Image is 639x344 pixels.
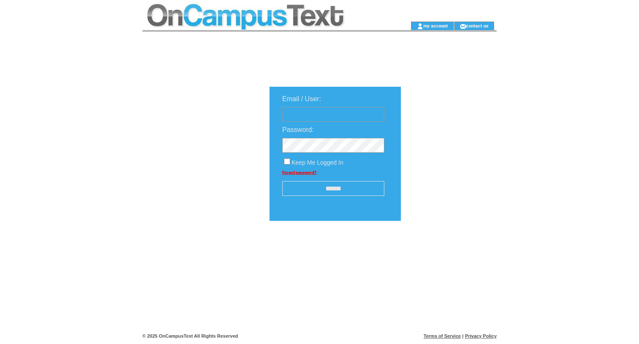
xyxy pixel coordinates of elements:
span: © 2025 OnCampusText All Rights Reserved [142,333,238,338]
img: account_icon.gif [417,23,423,30]
span: Keep Me Logged In [292,159,343,166]
img: transparent.png [425,242,468,253]
span: Password: [282,126,314,133]
a: my account [423,23,448,28]
span: | [462,333,464,338]
a: Terms of Service [424,333,461,338]
img: contact_us_icon.gif [460,23,466,30]
a: Forgot password? [282,170,317,175]
a: Privacy Policy [465,333,497,338]
a: contact us [466,23,489,28]
span: Email / User: [282,95,321,102]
